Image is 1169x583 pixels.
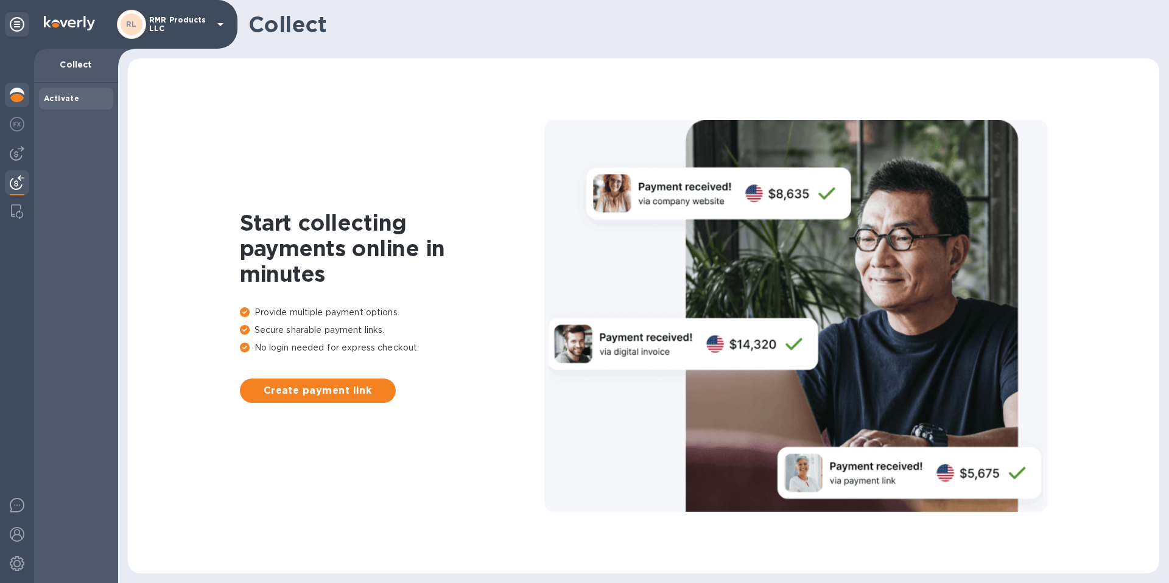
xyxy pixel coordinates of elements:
img: Logo [44,16,95,30]
b: RL [126,19,137,29]
h1: Collect [248,12,1150,37]
p: RMR Products LLC [149,16,210,33]
b: Activate [44,94,79,103]
p: Secure sharable payment links. [240,324,544,337]
span: Create payment link [250,383,386,398]
h1: Start collecting payments online in minutes [240,210,544,287]
p: Provide multiple payment options. [240,306,544,319]
p: No login needed for express checkout. [240,341,544,354]
p: Collect [44,58,108,71]
img: Foreign exchange [10,117,24,131]
button: Create payment link [240,379,396,403]
div: Unpin categories [5,12,29,37]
